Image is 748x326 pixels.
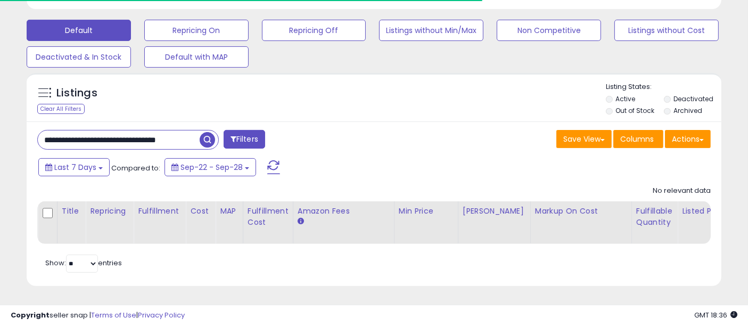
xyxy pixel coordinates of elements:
button: Default [27,20,131,41]
label: Deactivated [674,94,714,103]
h5: Listings [56,86,97,101]
button: Columns [613,130,663,148]
button: Repricing Off [262,20,366,41]
div: [PERSON_NAME] [463,206,526,217]
strong: Copyright [11,310,50,320]
div: Fulfillable Quantity [636,206,673,228]
button: Sep-22 - Sep-28 [165,158,256,176]
button: Filters [224,130,265,149]
div: seller snap | | [11,311,185,321]
span: 2025-10-6 18:36 GMT [694,310,737,320]
label: Active [616,94,636,103]
label: Archived [674,106,703,115]
small: Amazon Fees. [298,217,304,226]
span: Sep-22 - Sep-28 [180,162,243,173]
div: Clear All Filters [37,104,85,114]
div: Amazon Fees [298,206,390,217]
div: Title [62,206,81,217]
div: Repricing [90,206,129,217]
div: Markup on Cost [535,206,627,217]
button: Repricing On [144,20,249,41]
div: MAP [220,206,238,217]
button: Last 7 Days [38,158,110,176]
div: No relevant data [653,186,711,196]
button: Default with MAP [144,46,249,68]
div: Fulfillment Cost [248,206,289,228]
div: Min Price [399,206,454,217]
label: Out of Stock [616,106,655,115]
button: Listings without Min/Max [379,20,483,41]
p: Listing States: [606,82,721,92]
span: Compared to: [111,163,160,173]
button: Actions [665,130,711,148]
th: The percentage added to the cost of goods (COGS) that forms the calculator for Min & Max prices. [530,201,631,244]
div: Fulfillment [138,206,181,217]
button: Deactivated & In Stock [27,46,131,68]
span: Last 7 Days [54,162,96,173]
span: Columns [620,134,654,144]
span: Show: entries [45,258,122,268]
div: Cost [190,206,211,217]
button: Listings without Cost [614,20,719,41]
a: Terms of Use [91,310,136,320]
button: Non Competitive [497,20,601,41]
button: Save View [556,130,612,148]
a: Privacy Policy [138,310,185,320]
